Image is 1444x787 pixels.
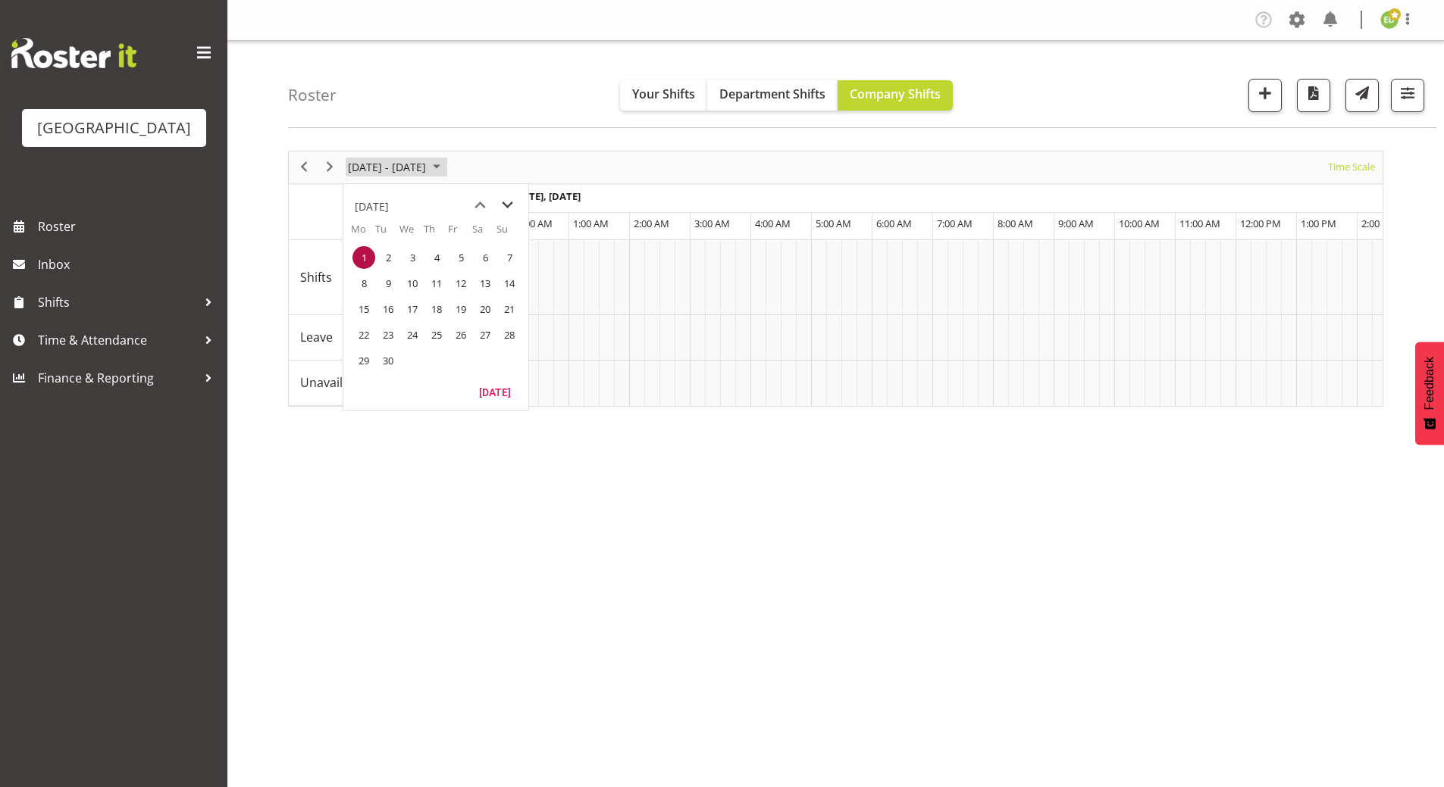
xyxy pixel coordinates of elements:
[291,151,317,183] div: previous period
[1248,79,1282,112] button: Add a new shift
[294,158,315,176] button: Previous
[466,192,493,219] button: previous month
[377,246,399,269] span: Tuesday, September 2, 2025
[38,291,197,314] span: Shifts
[838,80,953,111] button: Company Shifts
[498,323,521,346] span: Sunday, September 28, 2025
[1240,217,1281,230] span: 12:00 PM
[375,222,399,245] th: Tu
[401,298,424,320] span: Wednesday, September 17, 2025
[1380,11,1399,29] img: emma-dowman11789.jpg
[1326,158,1378,176] button: Time Scale
[1119,217,1160,230] span: 10:00 AM
[573,217,609,230] span: 1:00 AM
[998,217,1033,230] span: 8:00 AM
[401,272,424,295] span: Wednesday, September 10, 2025
[399,222,424,245] th: We
[425,298,448,320] span: Thursday, September 18, 2025
[352,272,375,295] span: Monday, September 8, 2025
[1345,79,1379,112] button: Send a list of all shifts for the selected filtered period to all rostered employees.
[37,117,191,139] div: [GEOGRAPHIC_DATA]
[816,217,851,230] span: 5:00 AM
[346,158,428,176] span: [DATE] - [DATE]
[1327,158,1377,176] span: Time Scale
[1058,217,1094,230] span: 9:00 AM
[474,246,496,269] span: Saturday, September 6, 2025
[377,298,399,320] span: Tuesday, September 16, 2025
[300,373,377,392] span: Unavailability
[719,86,825,102] span: Department Shifts
[300,328,333,346] span: Leave
[289,361,508,406] td: Unavailability resource
[401,323,424,346] span: Wednesday, September 24, 2025
[694,217,730,230] span: 3:00 AM
[876,217,912,230] span: 6:00 AM
[449,323,472,346] span: Friday, September 26, 2025
[351,245,375,270] td: Monday, September 1, 2025
[1361,217,1397,230] span: 2:00 PM
[346,158,447,176] button: August 2025
[401,246,424,269] span: Wednesday, September 3, 2025
[850,86,941,102] span: Company Shifts
[512,217,553,230] span: 12:00 AM
[377,323,399,346] span: Tuesday, September 23, 2025
[425,272,448,295] span: Thursday, September 11, 2025
[355,192,389,222] div: title
[317,151,343,183] div: next period
[425,246,448,269] span: Thursday, September 4, 2025
[1297,79,1330,112] button: Download a PDF of the roster according to the set date range.
[424,222,448,245] th: Th
[289,315,508,361] td: Leave resource
[1423,357,1436,410] span: Feedback
[425,323,448,346] span: Thursday, September 25, 2025
[474,298,496,320] span: Saturday, September 20, 2025
[493,192,521,219] button: next month
[498,298,521,320] span: Sunday, September 21, 2025
[498,272,521,295] span: Sunday, September 14, 2025
[1391,79,1424,112] button: Filter Shifts
[620,80,707,111] button: Your Shifts
[472,222,496,245] th: Sa
[38,367,197,389] span: Finance & Reporting
[38,253,220,276] span: Inbox
[755,217,791,230] span: 4:00 AM
[343,151,449,183] div: September 01 - 07, 2025
[289,240,508,315] td: Shifts resource
[474,272,496,295] span: Saturday, September 13, 2025
[352,323,375,346] span: Monday, September 22, 2025
[377,272,399,295] span: Tuesday, September 9, 2025
[38,215,220,238] span: Roster
[474,323,496,346] span: Saturday, September 27, 2025
[352,246,375,269] span: Monday, September 1, 2025
[1415,342,1444,445] button: Feedback - Show survey
[632,86,695,102] span: Your Shifts
[288,151,1383,407] div: Timeline Week of September 1, 2025
[449,246,472,269] span: Friday, September 5, 2025
[937,217,973,230] span: 7:00 AM
[320,158,340,176] button: Next
[38,329,197,351] span: Time & Attendance
[1301,217,1336,230] span: 1:00 PM
[300,268,332,286] span: Shifts
[352,349,375,372] span: Monday, September 29, 2025
[448,222,472,245] th: Fr
[498,246,521,269] span: Sunday, September 7, 2025
[377,349,399,372] span: Tuesday, September 30, 2025
[449,298,472,320] span: Friday, September 19, 2025
[352,298,375,320] span: Monday, September 15, 2025
[469,381,521,402] button: Today
[707,80,838,111] button: Department Shifts
[11,38,136,68] img: Rosterit website logo
[351,222,375,245] th: Mo
[288,86,337,104] h4: Roster
[634,217,669,230] span: 2:00 AM
[449,272,472,295] span: Friday, September 12, 2025
[512,189,581,203] span: [DATE], [DATE]
[496,222,521,245] th: Su
[1179,217,1220,230] span: 11:00 AM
